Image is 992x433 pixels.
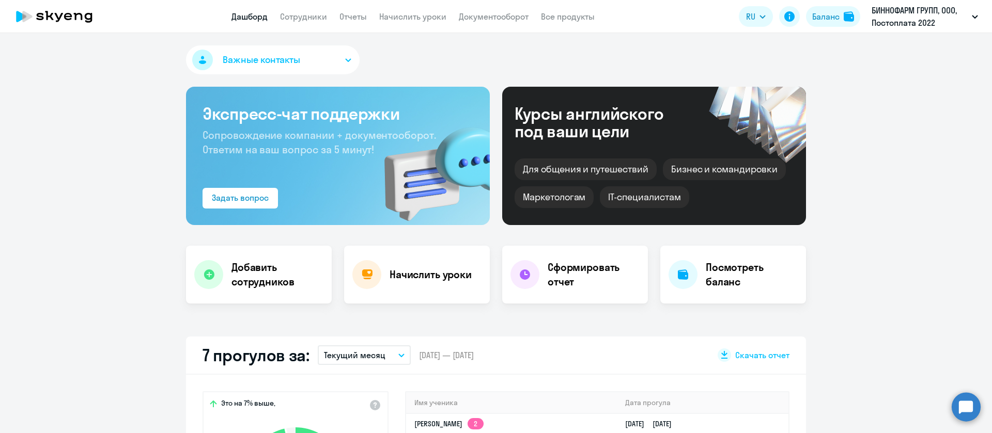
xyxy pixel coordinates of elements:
[746,10,755,23] span: RU
[203,103,473,124] h3: Экспресс-чат поддержки
[812,10,840,23] div: Баланс
[203,345,309,365] h2: 7 прогулов за:
[739,6,773,27] button: RU
[515,105,691,140] div: Курсы английского под ваши цели
[872,4,968,29] p: БИННОФАРМ ГРУПП, ООО, Постоплата 2022
[663,158,786,180] div: Бизнес и командировки
[186,45,360,74] button: Важные контакты
[419,349,474,361] span: [DATE] — [DATE]
[406,392,617,413] th: Имя ученика
[414,419,484,428] a: [PERSON_NAME]2
[806,6,860,27] button: Балансbalance
[369,109,490,225] img: bg-img
[548,260,640,289] h4: Сформировать отчет
[459,11,529,22] a: Документооборот
[735,349,789,361] span: Скачать отчет
[515,158,657,180] div: Для общения и путешествий
[280,11,327,22] a: Сотрудники
[339,11,367,22] a: Отчеты
[318,345,411,365] button: Текущий месяц
[541,11,595,22] a: Все продукты
[866,4,983,29] button: БИННОФАРМ ГРУПП, ООО, Постоплата 2022
[231,11,268,22] a: Дашборд
[600,186,689,208] div: IT-специалистам
[625,419,680,428] a: [DATE][DATE]
[844,11,854,22] img: balance
[231,260,323,289] h4: Добавить сотрудников
[617,392,788,413] th: Дата прогула
[203,188,278,209] button: Задать вопрос
[203,129,436,156] span: Сопровождение компании + документооборот. Ответим на ваш вопрос за 5 минут!
[223,53,300,67] span: Важные контакты
[706,260,798,289] h4: Посмотреть баланс
[221,398,275,411] span: Это на 7% выше,
[212,191,269,204] div: Задать вопрос
[379,11,446,22] a: Начислить уроки
[468,418,484,429] app-skyeng-badge: 2
[324,349,385,361] p: Текущий месяц
[390,267,472,282] h4: Начислить уроки
[515,186,594,208] div: Маркетологам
